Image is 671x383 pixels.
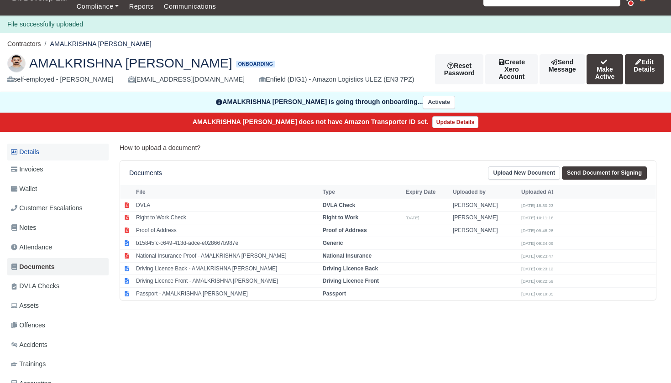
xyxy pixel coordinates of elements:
strong: Proof of Address [323,227,367,233]
h6: Documents [129,169,162,177]
button: Activate [423,96,455,109]
td: [PERSON_NAME] [451,224,519,237]
span: Invoices [11,164,43,175]
a: How to upload a document? [120,144,200,151]
a: Send Message [540,54,585,84]
span: Customer Escalations [11,203,83,213]
a: Edit Details [625,54,664,84]
a: DVLA Checks [7,277,109,295]
th: Uploaded At [519,185,587,199]
a: Upload New Document [488,166,560,180]
td: [PERSON_NAME] [451,212,519,224]
th: Expiry Date [403,185,451,199]
td: Right to Work Check [134,212,320,224]
td: b15845fc-c649-413d-adce-e028667b987e [134,237,320,250]
a: Attendance [7,238,109,256]
div: Enfield (DIG1) - Amazon Logistics ULEZ (EN3 7PZ) [259,74,414,85]
a: Update Details [432,116,478,128]
a: Accidents [7,336,109,354]
span: Offences [11,320,45,331]
button: Make Active [587,54,623,84]
small: [DATE] 18:30:23 [521,203,553,208]
span: Wallet [11,184,37,194]
td: National Insurance Proof - AMALKRISHNA [PERSON_NAME] [134,249,320,262]
td: DVLA [134,199,320,212]
a: Trainings [7,355,109,373]
div: self-employed - [PERSON_NAME] [7,74,114,85]
iframe: Chat Widget [625,339,671,383]
td: Passport - AMALKRISHNA [PERSON_NAME] [134,288,320,300]
span: Trainings [11,359,46,369]
span: Attendance [11,242,52,253]
span: Accidents [11,340,47,350]
th: Uploaded by [451,185,519,199]
td: [PERSON_NAME] [451,199,519,212]
li: AMALKRISHNA [PERSON_NAME] [41,39,152,49]
small: [DATE] 09:22:59 [521,279,553,284]
a: Invoices [7,160,109,178]
small: [DATE] 09:23:47 [521,254,553,259]
a: Assets [7,297,109,315]
th: Type [320,185,404,199]
small: [DATE] 09:48:28 [521,228,553,233]
strong: DVLA Check [323,202,356,208]
div: [EMAIL_ADDRESS][DOMAIN_NAME] [128,74,245,85]
span: Onboarding [236,61,275,67]
strong: Right to Work [323,214,358,221]
strong: Passport [323,290,346,297]
button: Reset Password [435,54,483,84]
strong: Generic [323,240,343,246]
small: [DATE] 09:19:35 [521,291,553,296]
td: Driving Licence Front - AMALKRISHNA [PERSON_NAME] [134,275,320,288]
td: Driving Licence Back - AMALKRISHNA [PERSON_NAME] [134,262,320,275]
a: Customer Escalations [7,199,109,217]
span: AMALKRISHNA [PERSON_NAME] [29,57,232,69]
strong: National Insurance [323,253,372,259]
span: Assets [11,300,39,311]
a: Send Document for Signing [562,166,647,180]
span: DVLA Checks [11,281,59,291]
a: Documents [7,258,109,276]
small: [DATE] 10:11:16 [521,215,553,220]
button: Create Xero Account [485,54,538,84]
strong: Driving Licence Front [323,278,379,284]
a: Notes [7,219,109,237]
a: Wallet [7,180,109,198]
small: [DATE] 09:23:12 [521,266,553,271]
strong: Driving Licence Back [323,265,378,272]
a: Contractors [7,40,41,47]
span: Notes [11,223,36,233]
td: Proof of Address [134,224,320,237]
th: File [134,185,320,199]
small: [DATE] [405,215,419,220]
div: AMALKRISHNA EDASSARY SATHYAN [0,47,671,93]
a: Offences [7,316,109,334]
a: Details [7,144,109,160]
small: [DATE] 09:24:09 [521,241,553,246]
span: Documents [11,262,55,272]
